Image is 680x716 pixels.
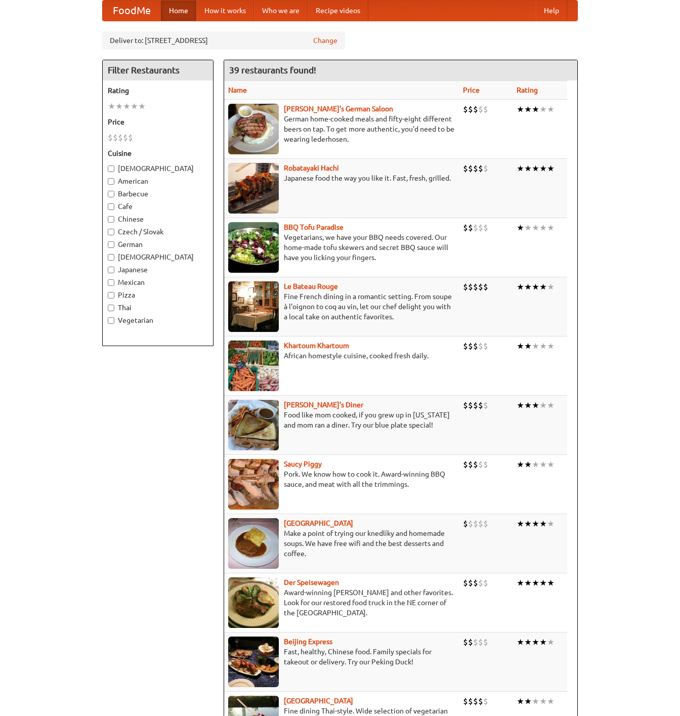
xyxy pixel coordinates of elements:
li: $ [478,518,483,529]
li: $ [128,132,133,143]
b: Der Speisewagen [284,578,339,586]
li: $ [463,222,468,233]
li: $ [123,132,128,143]
li: ★ [547,518,555,529]
li: ★ [532,459,539,470]
li: ★ [524,637,532,648]
li: $ [478,637,483,648]
li: ★ [532,222,539,233]
li: $ [483,637,488,648]
a: Home [161,1,196,21]
li: $ [463,637,468,648]
label: Japanese [108,265,208,275]
h5: Cuisine [108,148,208,158]
li: ★ [539,518,547,529]
li: ★ [517,163,524,174]
a: BBQ Tofu Paradise [284,223,344,231]
a: Saucy Piggy [284,460,322,468]
li: ★ [524,163,532,174]
img: bateaurouge.jpg [228,281,279,332]
label: Vegetarian [108,315,208,325]
li: $ [478,696,483,707]
input: American [108,178,114,185]
a: Help [536,1,567,21]
input: Chinese [108,216,114,223]
p: Make a point of trying our knedlíky and homemade soups. We have free wifi and the best desserts a... [228,528,455,559]
li: $ [468,696,473,707]
li: $ [113,132,118,143]
p: German home-cooked meals and fifty-eight different beers on tap. To get more authentic, you'd nee... [228,114,455,144]
img: esthers.jpg [228,104,279,154]
li: ★ [524,518,532,529]
li: $ [473,577,478,588]
a: [PERSON_NAME]'s Diner [284,401,363,409]
li: $ [483,518,488,529]
li: $ [463,696,468,707]
li: ★ [539,163,547,174]
li: ★ [547,222,555,233]
li: ★ [517,518,524,529]
li: ★ [517,222,524,233]
li: $ [468,341,473,352]
li: $ [468,459,473,470]
li: ★ [532,341,539,352]
a: Who we are [254,1,308,21]
li: ★ [547,341,555,352]
li: $ [483,696,488,707]
li: $ [463,163,468,174]
li: ★ [539,577,547,588]
a: Khartoum Khartoum [284,342,349,350]
img: robatayaki.jpg [228,163,279,214]
label: [DEMOGRAPHIC_DATA] [108,163,208,174]
label: American [108,176,208,186]
li: ★ [547,400,555,411]
li: ★ [539,222,547,233]
li: $ [463,281,468,292]
li: $ [473,281,478,292]
label: German [108,239,208,249]
label: Czech / Slovak [108,227,208,237]
input: Cafe [108,203,114,210]
li: $ [473,163,478,174]
li: $ [483,459,488,470]
li: ★ [138,101,146,112]
input: Vegetarian [108,317,114,324]
input: Thai [108,305,114,311]
li: $ [478,163,483,174]
li: $ [483,104,488,115]
li: $ [473,104,478,115]
li: ★ [108,101,115,112]
label: Barbecue [108,189,208,199]
input: Japanese [108,267,114,273]
li: $ [463,518,468,529]
a: [GEOGRAPHIC_DATA] [284,697,353,705]
img: beijing.jpg [228,637,279,687]
li: $ [478,459,483,470]
li: ★ [547,104,555,115]
a: Recipe videos [308,1,368,21]
li: ★ [517,696,524,707]
li: ★ [539,637,547,648]
li: $ [473,341,478,352]
li: $ [473,400,478,411]
li: ★ [131,101,138,112]
li: ★ [524,400,532,411]
p: Pork. We know how to cook it. Award-winning BBQ sauce, and meat with all the trimmings. [228,469,455,489]
p: Vegetarians, we have your BBQ needs covered. Our home-made tofu skewers and secret BBQ sauce will... [228,232,455,263]
li: $ [478,222,483,233]
li: ★ [524,696,532,707]
li: $ [473,459,478,470]
img: sallys.jpg [228,400,279,450]
a: Change [313,35,337,46]
li: $ [463,459,468,470]
p: Award-winning [PERSON_NAME] and other favorites. Look for our restored food truck in the NE corne... [228,587,455,618]
li: $ [468,222,473,233]
li: ★ [517,637,524,648]
li: $ [463,577,468,588]
b: [PERSON_NAME]'s German Saloon [284,105,393,113]
input: Barbecue [108,191,114,197]
li: ★ [539,281,547,292]
li: ★ [517,341,524,352]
